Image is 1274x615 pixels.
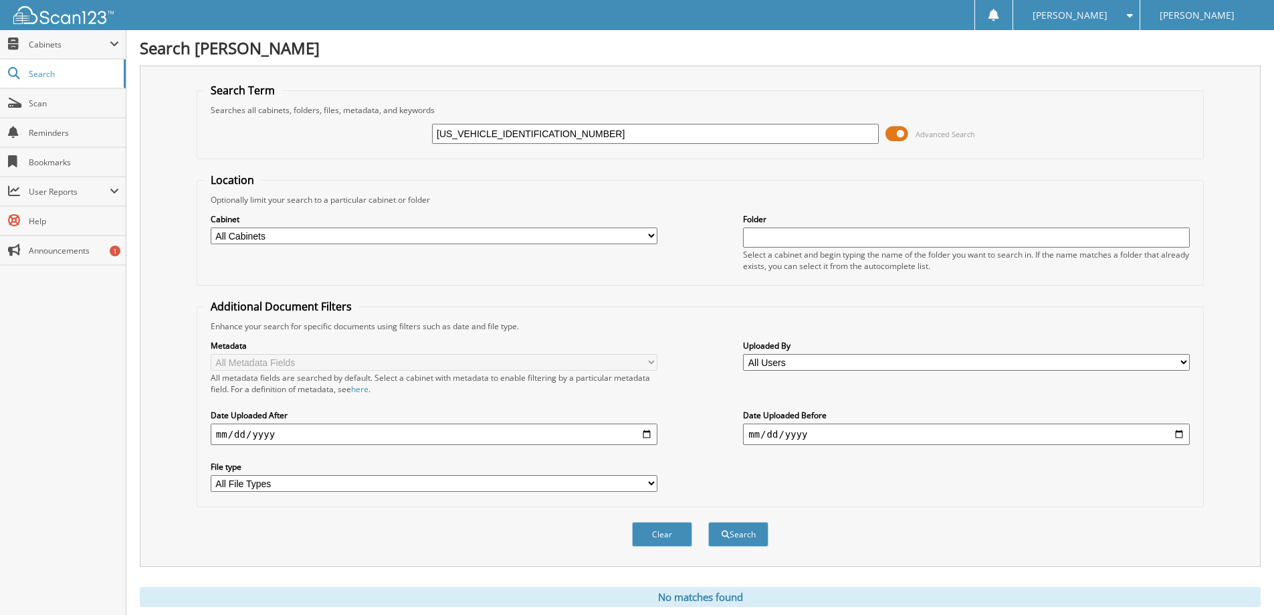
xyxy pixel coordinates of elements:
[743,424,1190,445] input: end
[211,213,657,225] label: Cabinet
[29,98,119,109] span: Scan
[211,372,657,395] div: All metadata fields are searched by default. Select a cabinet with metadata to enable filtering b...
[204,321,1196,332] div: Enhance your search for specific documents using filters such as date and file type.
[29,245,119,256] span: Announcements
[211,461,657,472] label: File type
[743,249,1190,272] div: Select a cabinet and begin typing the name of the folder you want to search in. If the name match...
[1160,11,1235,19] span: [PERSON_NAME]
[29,39,110,50] span: Cabinets
[916,129,975,139] span: Advanced Search
[211,410,657,421] label: Date Uploaded After
[204,194,1196,205] div: Optionally limit your search to a particular cabinet or folder
[29,215,119,227] span: Help
[632,522,692,547] button: Clear
[29,186,110,197] span: User Reports
[351,383,368,395] a: here
[211,424,657,445] input: start
[204,104,1196,116] div: Searches all cabinets, folders, files, metadata, and keywords
[1033,11,1107,19] span: [PERSON_NAME]
[29,68,117,80] span: Search
[140,37,1261,59] h1: Search [PERSON_NAME]
[708,522,768,547] button: Search
[211,340,657,351] label: Metadata
[13,6,114,24] img: scan123-logo-white.svg
[204,83,282,98] legend: Search Term
[29,127,119,139] span: Reminders
[29,157,119,168] span: Bookmarks
[110,246,120,256] div: 1
[743,213,1190,225] label: Folder
[204,173,261,187] legend: Location
[743,410,1190,421] label: Date Uploaded Before
[204,299,358,314] legend: Additional Document Filters
[140,587,1261,607] div: No matches found
[743,340,1190,351] label: Uploaded By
